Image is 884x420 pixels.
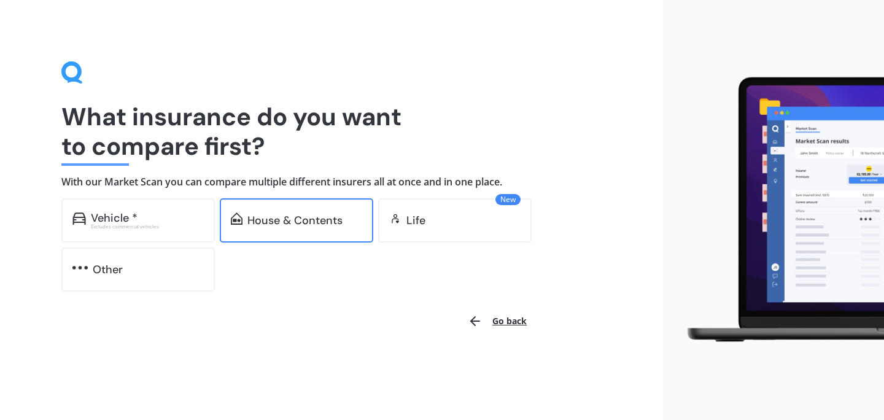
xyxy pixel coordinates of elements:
h4: With our Market Scan you can compare multiple different insurers all at once and in one place. [61,176,602,189]
div: Excludes commercial vehicles [91,224,204,229]
img: other.81dba5aafe580aa69f38.svg [72,262,88,274]
h1: What insurance do you want to compare first? [61,102,602,161]
div: Vehicle * [91,212,138,224]
div: Life [406,214,425,227]
img: car.f15378c7a67c060ca3f3.svg [72,212,86,225]
img: life.f720d6a2d7cdcd3ad642.svg [389,212,401,225]
button: Go back [460,306,534,336]
img: laptop.webp [673,71,884,349]
img: home-and-contents.b802091223b8502ef2dd.svg [231,212,242,225]
span: New [495,194,521,205]
div: House & Contents [247,214,343,227]
div: Other [93,263,123,276]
